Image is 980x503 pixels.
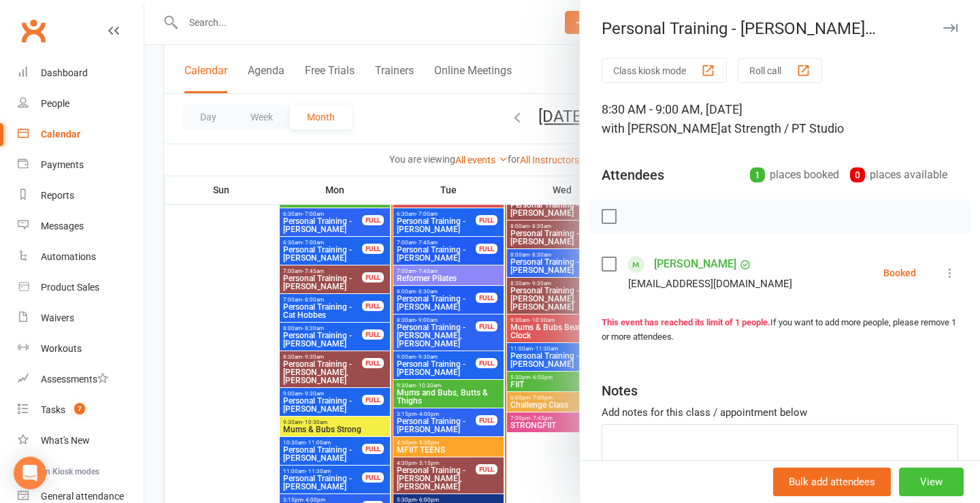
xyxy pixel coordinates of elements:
[41,67,88,78] div: Dashboard
[16,14,50,48] a: Clubworx
[850,167,865,182] div: 0
[602,317,770,327] strong: This event has reached its limit of 1 people.
[850,165,947,184] div: places available
[18,58,144,88] a: Dashboard
[18,150,144,180] a: Payments
[41,251,96,262] div: Automations
[602,165,664,184] div: Attendees
[41,98,69,109] div: People
[41,159,84,170] div: Payments
[18,242,144,272] a: Automations
[18,395,144,425] a: Tasks 7
[602,100,958,138] div: 8:30 AM - 9:00 AM, [DATE]
[41,312,74,323] div: Waivers
[41,374,108,385] div: Assessments
[738,58,822,83] button: Roll call
[18,180,144,211] a: Reports
[74,403,85,415] span: 7
[18,88,144,119] a: People
[580,19,980,38] div: Personal Training - [PERSON_NAME] [PERSON_NAME]
[602,121,721,135] span: with [PERSON_NAME]
[602,316,958,344] div: If you want to add more people, please remove 1 or more attendees.
[41,343,82,354] div: Workouts
[41,221,84,231] div: Messages
[18,211,144,242] a: Messages
[883,268,916,278] div: Booked
[14,457,46,489] div: Open Intercom Messenger
[18,303,144,334] a: Waivers
[41,129,80,140] div: Calendar
[41,435,90,446] div: What's New
[18,334,144,364] a: Workouts
[654,253,736,275] a: [PERSON_NAME]
[750,165,839,184] div: places booked
[18,364,144,395] a: Assessments
[41,404,65,415] div: Tasks
[602,404,958,421] div: Add notes for this class / appointment below
[721,121,844,135] span: at Strength / PT Studio
[602,58,727,83] button: Class kiosk mode
[899,468,964,496] button: View
[41,282,99,293] div: Product Sales
[750,167,765,182] div: 1
[41,491,124,502] div: General attendance
[18,272,144,303] a: Product Sales
[628,275,792,293] div: [EMAIL_ADDRESS][DOMAIN_NAME]
[18,425,144,456] a: What's New
[773,468,891,496] button: Bulk add attendees
[18,119,144,150] a: Calendar
[41,190,74,201] div: Reports
[602,381,638,400] div: Notes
